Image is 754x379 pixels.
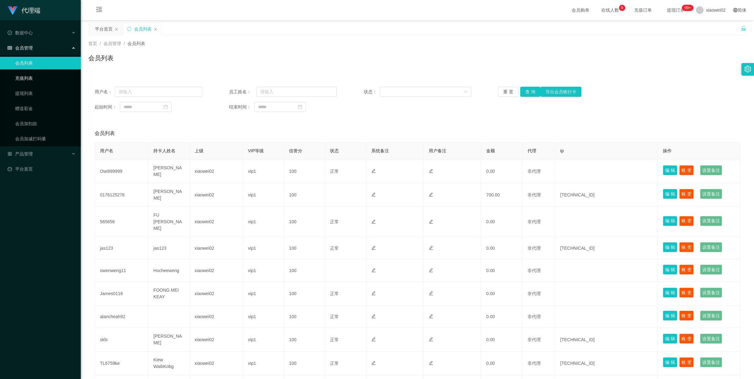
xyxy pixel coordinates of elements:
[429,169,433,173] i: 图标: edit
[95,183,148,207] td: 0176125278
[190,328,243,352] td: xiaowei02
[284,237,325,259] td: 100
[700,334,722,344] button: 设置备注
[95,130,115,137] span: 会员列表
[190,282,243,306] td: xiaowei02
[15,132,76,145] a: 会员加减打码量
[700,165,722,175] button: 设置备注
[289,148,302,153] span: 信誉分
[663,165,677,175] button: 编 辑
[520,87,540,97] button: 查 询
[555,237,658,259] td: [TECHNICAL_ID]
[298,105,302,109] i: 图标: calendar
[744,66,751,73] i: 图标: setting
[371,148,389,153] span: 系统备注
[148,282,189,306] td: FOONG MEI KEAY
[700,357,722,367] button: 设置备注
[527,291,541,296] span: 非代理
[429,314,433,318] i: 图标: edit
[256,87,337,97] input: 请输入
[195,148,203,153] span: 上级
[8,30,33,35] span: 数据中心
[190,160,243,183] td: xiaowei02
[127,27,132,31] i: 图标: sync
[481,306,522,328] td: 0.00
[148,259,189,282] td: Hocheeweng
[127,41,145,46] span: 会员列表
[464,90,468,94] i: 图标: down
[8,45,33,50] span: 会员管理
[88,0,110,20] i: 图标: menu-fold
[229,104,254,110] span: 结束时间：
[115,87,202,97] input: 请输入
[371,169,376,173] i: 图标: edit
[527,246,541,251] span: 非代理
[619,5,625,11] sup: 9
[330,337,339,342] span: 正常
[100,41,101,46] span: /
[243,183,284,207] td: vip1
[663,265,677,275] button: 编 辑
[371,314,376,318] i: 图标: edit
[148,328,189,352] td: [PERSON_NAME]
[134,23,152,35] div: 会员列表
[663,357,677,367] button: 编 辑
[15,72,76,85] a: 充值列表
[527,361,541,366] span: 非代理
[190,259,243,282] td: xiaowei02
[95,306,148,328] td: alancheah92
[527,219,541,224] span: 非代理
[330,148,339,153] span: 状态
[481,160,522,183] td: 0.00
[663,189,677,199] button: 编 辑
[527,148,536,153] span: 代理
[679,189,694,199] button: 账 变
[284,282,325,306] td: 100
[190,183,243,207] td: xiaowei02
[95,259,148,282] td: owenweng11
[429,268,433,272] i: 图标: edit
[598,8,622,12] span: 在线人数
[115,27,118,31] i: 图标: close
[148,237,189,259] td: jas123
[679,288,694,298] button: 账 变
[243,282,284,306] td: vip1
[663,242,677,252] button: 编 辑
[284,306,325,328] td: 100
[95,282,148,306] td: James0116
[95,207,148,237] td: 565656
[663,311,677,321] button: 编 辑
[560,148,564,153] span: ip
[555,352,658,375] td: [TECHNICAL_ID]
[229,89,256,95] span: 员工姓名：
[700,189,722,199] button: 设置备注
[15,117,76,130] a: 会员加扣款
[330,169,339,174] span: 正常
[663,288,677,298] button: 编 辑
[154,27,157,31] i: 图标: close
[679,216,694,226] button: 账 变
[527,337,541,342] span: 非代理
[663,216,677,226] button: 编 辑
[330,291,339,296] span: 正常
[371,219,376,224] i: 图标: edit
[8,8,40,13] a: 代理端
[95,237,148,259] td: jas123
[148,160,189,183] td: [PERSON_NAME]
[8,6,18,15] img: logo.9652507e.png
[95,89,115,95] span: 用户名：
[163,105,168,109] i: 图标: calendar
[429,337,433,341] i: 图标: edit
[371,337,376,341] i: 图标: edit
[8,152,12,156] i: 图标: appstore-o
[95,352,148,375] td: TL6759ke
[555,183,658,207] td: [TECHNICAL_ID]
[148,207,189,237] td: FU [PERSON_NAME]
[330,314,339,319] span: 正常
[679,334,694,344] button: 账 变
[527,169,541,174] span: 非代理
[371,361,376,365] i: 图标: edit
[8,31,12,35] i: 图标: check-circle-o
[243,237,284,259] td: vip1
[741,26,746,31] i: 图标: unlock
